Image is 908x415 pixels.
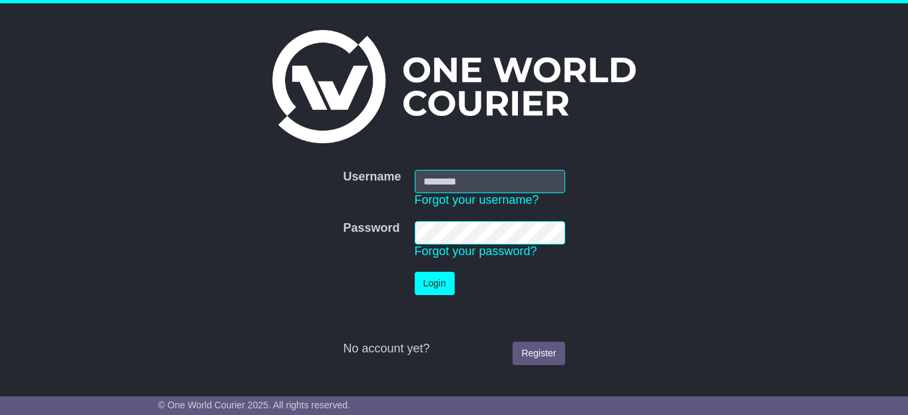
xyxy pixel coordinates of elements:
[272,30,636,143] img: One World
[513,342,565,365] a: Register
[415,244,537,258] a: Forgot your password?
[343,221,399,236] label: Password
[415,272,455,295] button: Login
[158,400,350,410] span: © One World Courier 2025. All rights reserved.
[343,170,401,185] label: Username
[343,342,565,356] div: No account yet?
[415,193,539,207] a: Forgot your username?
